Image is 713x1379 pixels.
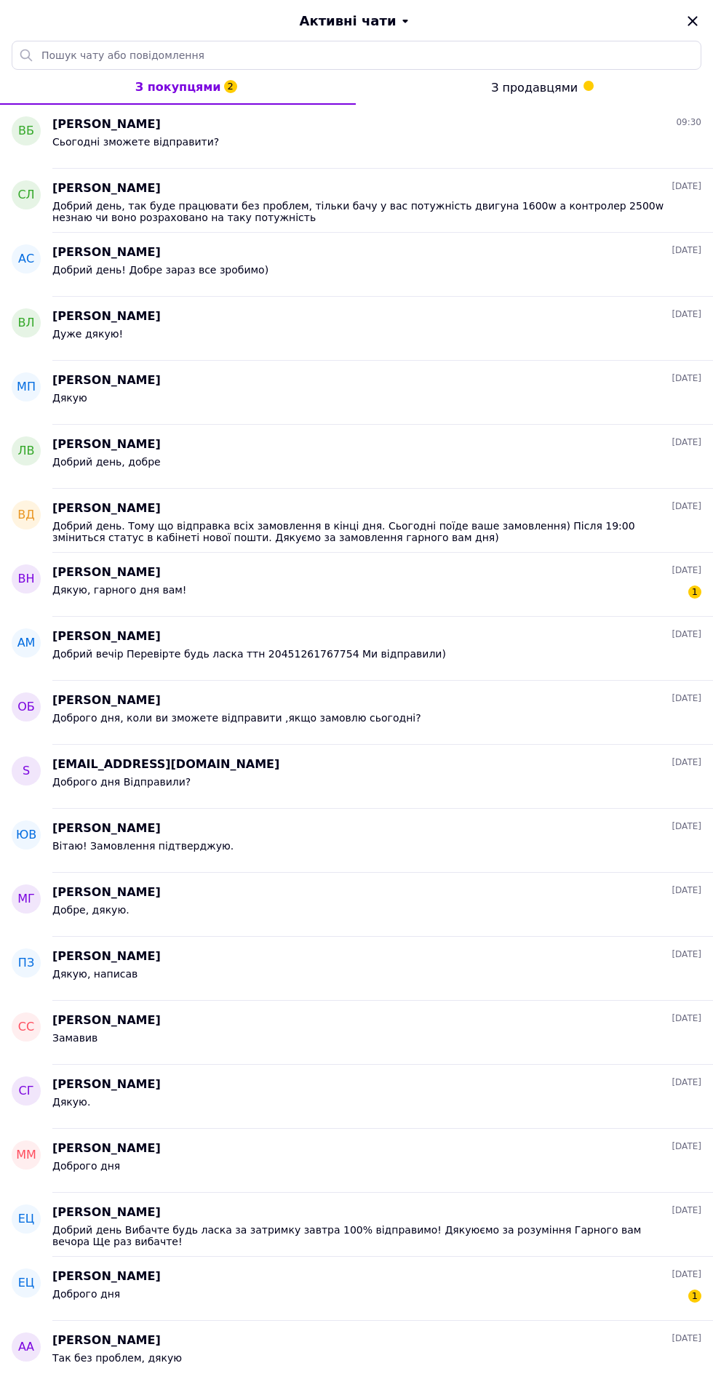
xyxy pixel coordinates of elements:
[16,827,36,844] span: ЮВ
[52,116,161,133] span: [PERSON_NAME]
[52,244,161,261] span: [PERSON_NAME]
[18,1019,34,1036] span: СС
[17,891,35,908] span: МГ
[52,1224,681,1247] span: Добрий день Вибачте будь ласка за затримку завтра 100% відправимо! Дякуюємо за розуміння Гарного ...
[52,200,681,223] span: Добрий день, так буде працювати без проблем, тільки бачу у вас потужність двигуна 1600w а контрол...
[17,699,35,716] span: ОБ
[52,904,130,916] span: Добре, дякую.
[17,315,34,332] span: ВЛ
[672,500,701,513] span: [DATE]
[684,12,701,30] button: Закрити
[52,1140,161,1157] span: [PERSON_NAME]
[17,571,34,588] span: ВН
[52,1076,161,1093] span: [PERSON_NAME]
[52,692,161,709] span: [PERSON_NAME]
[52,456,161,468] span: Добрий день, добре
[52,948,161,965] span: [PERSON_NAME]
[18,251,34,268] span: АС
[672,436,701,449] span: [DATE]
[52,712,421,724] span: Доброго дня, коли ви зможете відправити ,якщо замовлю сьогодні?
[672,884,701,897] span: [DATE]
[672,244,701,257] span: [DATE]
[52,968,138,980] span: Дякую, написав
[672,820,701,833] span: [DATE]
[52,520,681,543] span: Добрий день. Тому що відправка всіх замовлення в кінці дня. Сьогодні поїде ваше замовлення) Після...
[688,1290,701,1303] span: 1
[17,507,34,524] span: ВД
[16,1147,36,1164] span: ММ
[672,948,701,961] span: [DATE]
[52,500,161,517] span: [PERSON_NAME]
[12,41,701,70] input: Пошук чату або повідомлення
[52,1032,97,1044] span: Замавив
[52,1012,161,1029] span: [PERSON_NAME]
[52,1332,161,1349] span: [PERSON_NAME]
[18,1211,35,1228] span: ЕЦ
[52,372,161,389] span: [PERSON_NAME]
[491,81,578,95] span: З продавцями
[52,584,186,596] span: Дякую, гарного дня вам!
[52,264,268,276] span: Добрий день! Добре зараз все зробимо)
[52,820,161,837] span: [PERSON_NAME]
[672,564,701,577] span: [DATE]
[52,756,279,773] span: [EMAIL_ADDRESS][DOMAIN_NAME]
[672,1204,701,1217] span: [DATE]
[672,308,701,321] span: [DATE]
[52,136,219,148] span: Сьогодні зможете відправити?
[224,80,237,93] span: 2
[17,443,34,460] span: ЛВ
[52,840,234,852] span: Вітаю! Замовлення підтверджую.
[52,1204,161,1221] span: [PERSON_NAME]
[688,585,701,599] span: 1
[41,12,672,31] button: Активні чати
[52,776,191,788] span: Доброго дня Відправили?
[52,884,161,901] span: [PERSON_NAME]
[17,635,36,652] span: АМ
[135,80,221,94] span: З покупцями
[52,392,87,404] span: Дякую
[299,12,396,31] span: Активні чати
[672,372,701,385] span: [DATE]
[672,756,701,769] span: [DATE]
[23,763,30,780] span: s
[52,1268,161,1285] span: [PERSON_NAME]
[676,116,701,129] span: 09:30
[52,1096,90,1108] span: Дякую.
[18,123,34,140] span: ВБ
[19,1083,34,1100] span: СГ
[18,1339,34,1356] span: АА
[356,70,713,105] button: З продавцями
[18,955,34,972] span: ПЗ
[17,379,36,396] span: МП
[52,628,161,645] span: [PERSON_NAME]
[672,628,701,641] span: [DATE]
[672,1140,701,1153] span: [DATE]
[52,1352,182,1364] span: Так без проблем, дякую
[52,1288,120,1300] span: Доброго дня
[672,692,701,705] span: [DATE]
[17,187,34,204] span: СЛ
[672,1076,701,1089] span: [DATE]
[52,1160,120,1172] span: Доброго дня
[52,648,446,660] span: Добрий вечір Перевірте будь ласка ттн 20451261767754 Ми відправили)
[52,436,161,453] span: [PERSON_NAME]
[672,180,701,193] span: [DATE]
[52,180,161,197] span: [PERSON_NAME]
[672,1332,701,1345] span: [DATE]
[52,564,161,581] span: [PERSON_NAME]
[52,328,123,340] span: Дуже дякую!
[672,1268,701,1281] span: [DATE]
[52,308,161,325] span: [PERSON_NAME]
[18,1275,35,1292] span: ЕЦ
[672,1012,701,1025] span: [DATE]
